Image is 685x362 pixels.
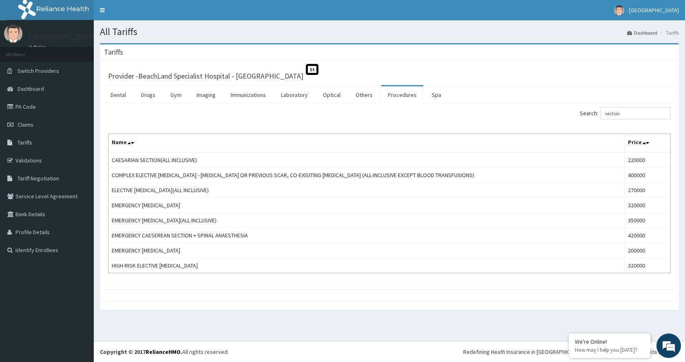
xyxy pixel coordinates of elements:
[94,341,685,362] footer: All rights reserved.
[108,228,625,243] td: EMERGENCY CAESEREAN SECTION + SPINAL ANAESTHESIA
[108,213,625,228] td: EMERGENCY [MEDICAL_DATA](ALL INCLUSIVE)
[135,86,162,103] a: Drugs
[601,107,671,119] input: Search:
[29,33,96,40] p: [GEOGRAPHIC_DATA]
[580,107,671,119] label: Search:
[575,338,644,345] div: We're Online!
[624,228,670,243] td: 420000
[624,168,670,183] td: 400000
[108,134,625,153] th: Name
[108,243,625,258] td: EMERGENCY [MEDICAL_DATA]
[104,48,123,56] h3: Tariffs
[190,86,222,103] a: Imaging
[224,86,272,103] a: Immunizations
[627,29,657,36] a: Dashboard
[624,243,670,258] td: 200000
[108,72,303,80] h3: Provider - BeachLand Specialist Hospital - [GEOGRAPHIC_DATA]
[425,86,448,103] a: Spa
[614,5,624,15] img: User Image
[18,139,32,146] span: Tariffs
[108,258,625,273] td: HIGH-RISK ELECTIVE [MEDICAL_DATA]
[624,198,670,213] td: 320000
[463,348,679,356] div: Redefining Heath Insurance in [GEOGRAPHIC_DATA] using Telemedicine and Data Science!
[575,347,644,353] p: How may I help you today?
[624,134,670,153] th: Price
[18,121,33,128] span: Claims
[164,86,188,103] a: Gym
[624,213,670,228] td: 350000
[4,24,22,43] img: User Image
[624,152,670,168] td: 220000
[624,258,670,273] td: 320000
[100,348,182,355] strong: Copyright © 2017 .
[658,29,679,36] li: Tariffs
[18,67,59,75] span: Switch Providers
[100,26,679,37] h1: All Tariffs
[274,86,314,103] a: Laboratory
[306,64,318,75] span: St
[108,168,625,183] td: COMPLEX ELECTIVE [MEDICAL_DATA] - [MEDICAL_DATA] OR PREVIOUS SCAR, CO-EXISITING [MEDICAL_DATA] (A...
[108,198,625,213] td: EMERGENCY [MEDICAL_DATA]
[316,86,347,103] a: Optical
[18,85,44,92] span: Dashboard
[29,44,48,50] a: Online
[104,86,133,103] a: Dental
[629,7,679,14] span: [GEOGRAPHIC_DATA]
[146,348,181,355] a: RelianceHMO
[108,183,625,198] td: ELECTIVE [MEDICAL_DATA](ALL INCLUSIVE)
[18,175,59,182] span: Tariff Negotiation
[381,86,423,103] a: Procedures
[624,183,670,198] td: 270000
[108,152,625,168] td: CAESARIAN SECTION(ALL INCLUSIVE)
[349,86,379,103] a: Others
